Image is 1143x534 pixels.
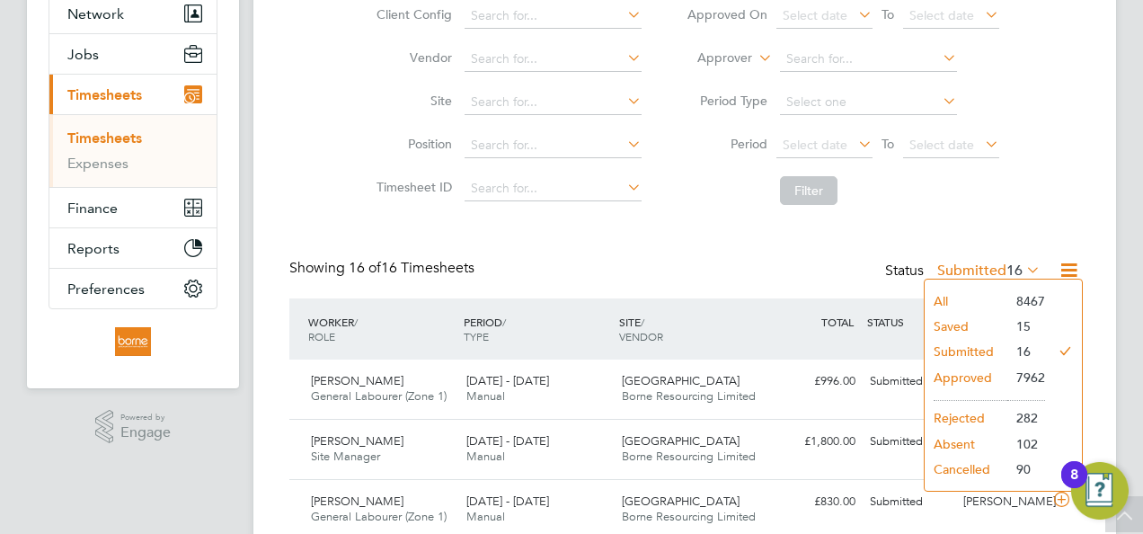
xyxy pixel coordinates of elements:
[1007,405,1045,431] li: 282
[49,269,217,308] button: Preferences
[289,259,478,278] div: Showing
[876,132,899,156] span: To
[1007,314,1045,339] li: 15
[67,129,142,147] a: Timesheets
[349,259,474,277] span: 16 Timesheets
[67,240,120,257] span: Reports
[466,373,549,388] span: [DATE] - [DATE]
[622,388,756,404] span: Borne Resourcing Limited
[371,6,452,22] label: Client Config
[780,176,837,205] button: Filter
[769,487,863,517] div: £830.00
[371,93,452,109] label: Site
[465,47,642,72] input: Search for...
[909,7,974,23] span: Select date
[925,339,1007,364] li: Submitted
[1007,289,1045,314] li: 8467
[311,433,403,449] span: [PERSON_NAME]
[885,259,1044,284] div: Status
[1007,457,1045,482] li: 90
[67,5,124,22] span: Network
[371,179,452,195] label: Timesheet ID
[925,405,1007,431] li: Rejected
[466,449,505,464] span: Manual
[925,314,1007,339] li: Saved
[49,228,217,268] button: Reports
[466,494,549,509] span: [DATE] - [DATE]
[466,388,505,404] span: Manual
[687,136,767,152] label: Period
[120,410,171,425] span: Powered by
[1071,462,1129,520] button: Open Resource Center, 8 new notifications
[687,6,767,22] label: Approved On
[863,367,956,396] div: Submitted
[371,136,452,152] label: Position
[619,329,663,343] span: VENDOR
[909,137,974,153] span: Select date
[311,373,403,388] span: [PERSON_NAME]
[769,427,863,457] div: £1,800.00
[783,7,847,23] span: Select date
[937,262,1041,280] label: Submitted
[783,137,847,153] span: Select date
[466,509,505,524] span: Manual
[371,49,452,66] label: Vendor
[311,494,403,509] span: [PERSON_NAME]
[67,280,145,298] span: Preferences
[863,487,956,517] div: Submitted
[311,449,380,464] span: Site Manager
[67,86,142,103] span: Timesheets
[622,433,740,449] span: [GEOGRAPHIC_DATA]
[925,432,1007,457] li: Absent
[466,433,549,449] span: [DATE] - [DATE]
[622,509,756,524] span: Borne Resourcing Limited
[304,306,459,352] div: WORKER
[67,46,99,63] span: Jobs
[1007,432,1045,457] li: 102
[1070,475,1078,498] div: 8
[821,315,854,329] span: TOTAL
[780,47,957,72] input: Search for...
[49,34,217,74] button: Jobs
[464,329,489,343] span: TYPE
[769,367,863,396] div: £996.00
[863,306,956,338] div: STATUS
[49,75,217,114] button: Timesheets
[780,90,957,115] input: Select one
[115,327,150,356] img: borneltd-logo-retina.png
[49,114,217,187] div: Timesheets
[459,306,615,352] div: PERIOD
[465,90,642,115] input: Search for...
[67,200,118,217] span: Finance
[641,315,644,329] span: /
[311,388,447,404] span: General Labourer (Zone 1)
[1006,262,1023,280] span: 16
[876,3,899,26] span: To
[956,487,1050,517] div: [PERSON_NAME]
[671,49,752,67] label: Approver
[349,259,381,277] span: 16 of
[49,327,217,356] a: Go to home page
[622,449,756,464] span: Borne Resourcing Limited
[622,494,740,509] span: [GEOGRAPHIC_DATA]
[925,365,1007,390] li: Approved
[615,306,770,352] div: SITE
[1007,339,1045,364] li: 16
[311,509,447,524] span: General Labourer (Zone 1)
[622,373,740,388] span: [GEOGRAPHIC_DATA]
[687,93,767,109] label: Period Type
[863,427,956,457] div: Submitted
[308,329,335,343] span: ROLE
[95,410,172,444] a: Powered byEngage
[465,4,642,29] input: Search for...
[465,133,642,158] input: Search for...
[1007,365,1045,390] li: 7962
[925,457,1007,482] li: Cancelled
[354,315,358,329] span: /
[120,425,171,441] span: Engage
[465,176,642,201] input: Search for...
[49,188,217,227] button: Finance
[502,315,506,329] span: /
[67,155,128,172] a: Expenses
[925,289,1007,314] li: All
